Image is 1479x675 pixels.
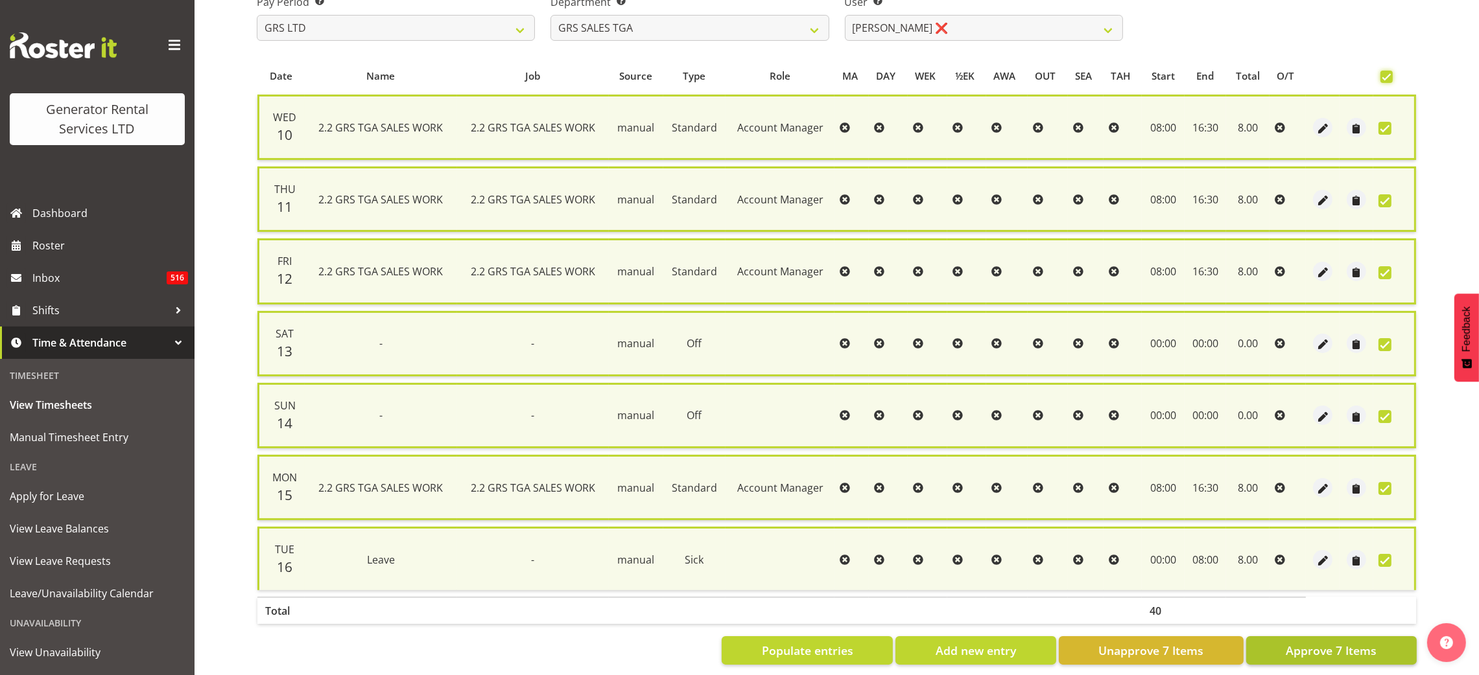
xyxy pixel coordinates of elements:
[617,481,654,495] span: manual
[1277,69,1294,84] span: O/T
[1142,455,1185,520] td: 08:00
[915,69,936,84] span: WEK
[3,577,191,610] a: Leave/Unavailability Calendar
[1152,69,1175,84] span: Start
[1286,642,1377,659] span: Approve 7 Items
[1098,642,1203,659] span: Unapprove 7 Items
[277,126,292,144] span: 10
[1236,69,1260,84] span: Total
[1185,383,1225,448] td: 00:00
[10,428,185,447] span: Manual Timesheet Entry
[10,395,185,415] span: View Timesheets
[270,69,292,84] span: Date
[32,333,169,352] span: Time & Attendance
[770,69,790,84] span: Role
[1035,69,1056,84] span: OUT
[276,326,294,341] span: Sat
[10,584,185,603] span: Leave/Unavailability Calendar
[1226,455,1270,520] td: 8.00
[617,336,654,350] span: manual
[379,408,383,422] span: -
[10,643,185,662] span: View Unavailability
[1111,69,1130,84] span: TAH
[1185,527,1225,590] td: 08:00
[3,453,191,480] div: Leave
[1246,636,1417,665] button: Approve 7 Items
[3,545,191,577] a: View Leave Requests
[10,486,185,506] span: Apply for Leave
[319,264,444,279] span: 2.2 GRS TGA SALES WORK
[319,120,444,135] span: 2.2 GRS TGA SALES WORK
[471,192,595,207] span: 2.2 GRS TGA SALES WORK
[722,636,893,665] button: Populate entries
[10,519,185,538] span: View Leave Balances
[1185,238,1225,304] td: 16:30
[617,264,654,279] span: manual
[471,120,595,135] span: 2.2 GRS TGA SALES WORK
[936,642,1016,659] span: Add new entry
[1142,597,1185,624] th: 40
[1185,455,1225,520] td: 16:30
[3,610,191,636] div: Unavailability
[1226,311,1270,376] td: 0.00
[275,542,294,556] span: Tue
[737,120,823,135] span: Account Manager
[1226,527,1270,590] td: 8.00
[663,311,726,376] td: Off
[663,527,726,590] td: Sick
[319,192,444,207] span: 2.2 GRS TGA SALES WORK
[1142,95,1185,160] td: 08:00
[532,336,535,350] span: -
[277,486,292,504] span: 15
[663,95,726,160] td: Standard
[471,264,595,279] span: 2.2 GRS TGA SALES WORK
[993,69,1015,84] span: AWA
[1461,306,1473,352] span: Feedback
[617,120,654,135] span: manual
[3,480,191,512] a: Apply for Leave
[32,203,188,223] span: Dashboard
[1185,166,1225,232] td: 16:30
[32,301,169,320] span: Shifts
[617,192,654,207] span: manual
[895,636,1056,665] button: Add new entry
[1226,95,1270,160] td: 8.00
[1142,166,1185,232] td: 08:00
[277,269,292,288] span: 12
[277,558,292,576] span: 16
[532,553,535,567] span: -
[663,455,726,520] td: Standard
[272,470,297,485] span: Mon
[167,271,188,284] span: 516
[274,182,296,196] span: Thu
[277,342,292,360] span: 13
[842,69,858,84] span: MA
[10,551,185,571] span: View Leave Requests
[532,408,535,422] span: -
[1440,636,1453,649] img: help-xxl-2.png
[3,512,191,545] a: View Leave Balances
[319,481,444,495] span: 2.2 GRS TGA SALES WORK
[1185,311,1225,376] td: 00:00
[1185,95,1225,160] td: 16:30
[274,398,296,413] span: Sun
[663,166,726,232] td: Standard
[617,553,654,567] span: manual
[737,192,823,207] span: Account Manager
[3,389,191,421] a: View Timesheets
[32,236,188,255] span: Roster
[1226,238,1270,304] td: 8.00
[367,553,395,567] span: Leave
[663,238,726,304] td: Standard
[737,481,823,495] span: Account Manager
[1142,238,1185,304] td: 08:00
[663,383,726,448] td: Off
[619,69,652,84] span: Source
[1197,69,1214,84] span: End
[617,408,654,422] span: manual
[683,69,705,84] span: Type
[277,414,292,432] span: 14
[877,69,896,84] span: DAY
[10,32,117,58] img: Rosterit website logo
[23,100,172,139] div: Generator Rental Services LTD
